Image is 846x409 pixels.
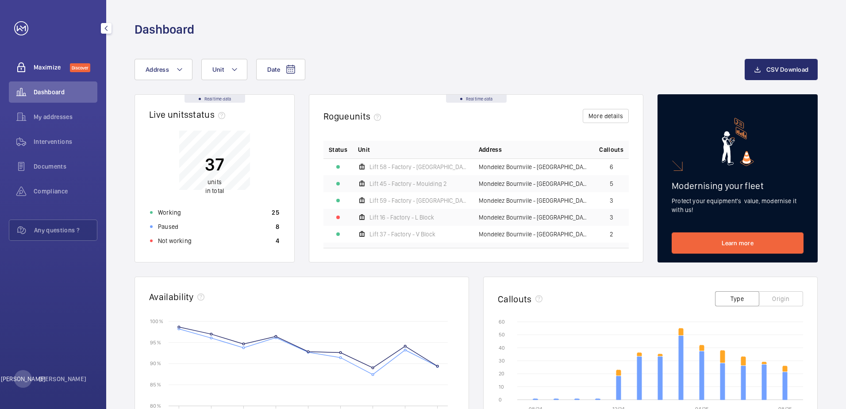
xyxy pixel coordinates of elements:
[358,145,370,154] span: Unit
[34,162,97,171] span: Documents
[185,95,245,103] div: Real time data
[479,214,589,220] span: Mondelez Bournvile - [GEOGRAPHIC_DATA], [GEOGRAPHIC_DATA]
[610,164,613,170] span: 6
[369,214,434,220] span: Lift 16 - Factory - L Block
[672,197,804,214] p: Protect your equipment's value, modernise it with us!
[70,63,90,72] span: Discover
[158,236,192,245] p: Not working
[267,66,280,73] span: Date
[34,137,97,146] span: Interventions
[272,208,279,217] p: 25
[146,66,169,73] span: Address
[745,59,818,80] button: CSV Download
[715,291,759,306] button: Type
[479,181,589,187] span: Mondelez Bournvile - [GEOGRAPHIC_DATA], [GEOGRAPHIC_DATA]
[256,59,305,80] button: Date
[1,374,45,383] p: [PERSON_NAME]
[39,374,87,383] p: [PERSON_NAME]
[158,222,178,231] p: Paused
[188,109,229,120] span: status
[135,21,194,38] h1: Dashboard
[672,180,804,191] h2: Modernising your fleet
[446,95,507,103] div: Real time data
[499,319,505,325] text: 60
[205,153,224,175] p: 37
[610,181,613,187] span: 5
[150,339,161,345] text: 95 %
[479,164,589,170] span: Mondelez Bournvile - [GEOGRAPHIC_DATA], [GEOGRAPHIC_DATA]
[499,345,505,351] text: 40
[323,111,385,122] h2: Rogue
[150,318,163,324] text: 100 %
[135,59,192,80] button: Address
[150,360,161,367] text: 90 %
[766,66,808,73] span: CSV Download
[329,145,347,154] p: Status
[499,384,504,390] text: 10
[479,231,589,237] span: Mondelez Bournvile - [GEOGRAPHIC_DATA], [GEOGRAPHIC_DATA]
[34,226,97,235] span: Any questions ?
[498,293,532,305] h2: Callouts
[479,197,589,204] span: Mondelez Bournvile - [GEOGRAPHIC_DATA], [GEOGRAPHIC_DATA]
[34,187,97,196] span: Compliance
[34,88,97,96] span: Dashboard
[34,63,70,72] span: Maximize
[212,66,224,73] span: Unit
[599,145,623,154] span: Callouts
[149,109,229,120] h2: Live units
[350,111,385,122] span: units
[34,112,97,121] span: My addresses
[672,232,804,254] a: Learn more
[208,178,222,185] span: units
[276,236,279,245] p: 4
[610,231,613,237] span: 2
[369,164,468,170] span: Lift 58 - Factory - [GEOGRAPHIC_DATA]
[759,291,803,306] button: Origin
[276,222,279,231] p: 8
[499,370,504,377] text: 20
[369,181,447,187] span: Lift 45 - Factory - Moulding 2
[205,177,224,195] p: in total
[150,382,161,388] text: 85 %
[499,397,502,403] text: 0
[149,291,194,302] h2: Availability
[158,208,181,217] p: Working
[369,231,435,237] span: Lift 37 - Factory - V Block
[610,214,613,220] span: 3
[201,59,247,80] button: Unit
[369,197,468,204] span: Lift 59 - Factory - [GEOGRAPHIC_DATA]
[479,145,502,154] span: Address
[150,402,161,409] text: 80 %
[583,109,629,123] button: More details
[499,358,505,364] text: 30
[722,118,754,166] img: marketing-card.svg
[610,197,613,204] span: 3
[499,332,505,338] text: 50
